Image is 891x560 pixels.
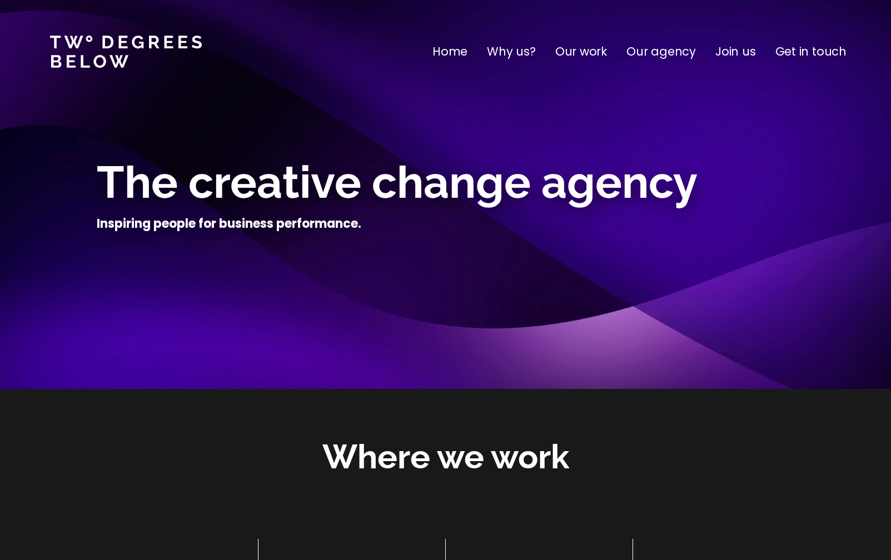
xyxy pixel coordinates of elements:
[97,156,698,208] span: The creative change agency
[626,43,696,61] a: Our agency
[487,43,536,61] a: Why us?
[97,216,361,232] h4: Inspiring people for business performance.
[555,43,607,61] a: Our work
[715,43,756,61] a: Join us
[432,43,467,61] a: Home
[775,43,847,61] a: Get in touch
[322,434,569,479] h2: Where we work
